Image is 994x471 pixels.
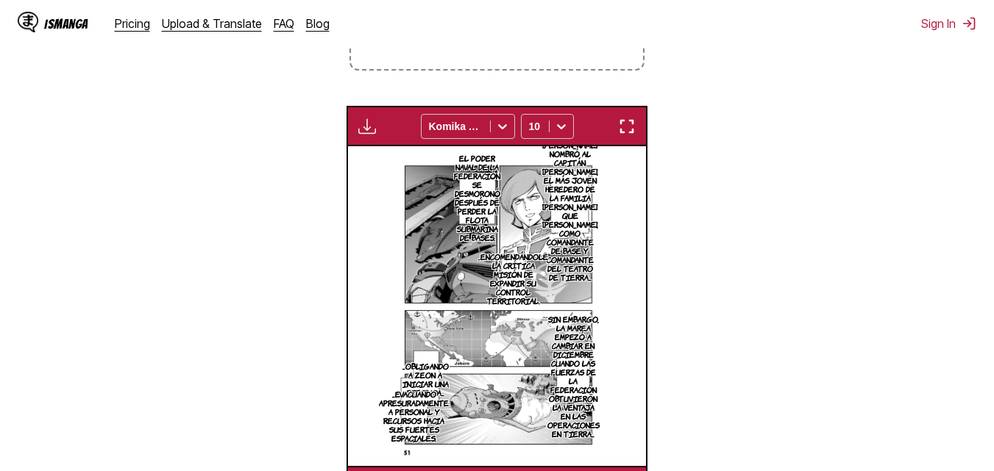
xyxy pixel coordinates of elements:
p: SIN EMBARGO, LA MAREA EMPEZÓ A CAMBIAR EN DICIEMBRE CUANDO LAS FUERZAS DE LA FEDERACIÓN OBTUVIERO... [544,312,603,441]
a: FAQ [274,16,294,31]
img: IsManga Logo [18,12,38,32]
a: Upload & Translate [162,16,262,31]
a: IsManga LogoIsManga [18,12,115,35]
p: ...OBLIGANDO A ZEON A INICIAR UNA RETIRADA... [400,359,452,400]
img: Sign out [962,16,976,31]
p: EL LIDERAZGO DE [PERSON_NAME] NOMBRÓ AL CAPITÁN [PERSON_NAME], EL MÁS JOVEN HEREDERO DE LA FAMILI... [539,120,601,284]
button: Sign In [921,16,976,31]
img: Enter fullscreen [618,118,636,135]
div: IsManga [44,17,88,31]
a: Pricing [115,16,150,31]
a: Blog [306,16,330,31]
p: ...EVACUANDO APRESURADAMENTE A PERSONAL Y RECURSOS HACIA SUS FUERTES ESPACIALES. [376,386,452,445]
img: Download translated images [358,118,376,135]
img: Manga Panel [384,146,610,466]
p: EL PODER NAVAL DE LA FEDERACIÓN SE DESMORONÓ DESPUÉS DE PERDER LA FLOTA SUBMARINA DE BASES. [451,151,503,245]
p: ..ENCOMENDÁNDOLE LA CRÍTICA MISIÓN DE EXPANDIR SU CONTROL TERRITORIAL. [475,249,551,308]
